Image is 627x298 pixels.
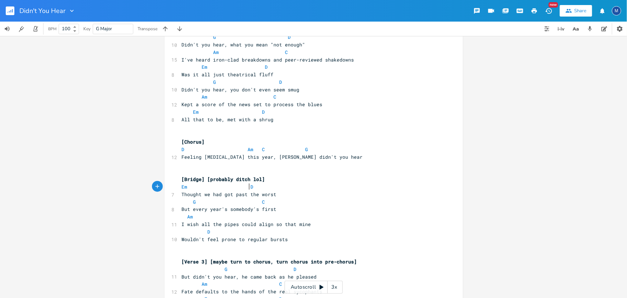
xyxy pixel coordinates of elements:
span: I've heard iron-clad breakdowns and peer-reviewed shakedowns [182,57,354,63]
span: Em [193,109,199,115]
span: C [274,94,277,100]
span: D [265,64,268,70]
div: Transpose [138,27,157,31]
span: [Verse 3] [maybe turn to chorus, turn chorus into pre-chorus] [182,258,357,265]
span: Em [182,184,188,190]
span: D [280,79,282,85]
button: New [541,4,556,17]
span: Didn't you hear, what you mean "not enough" [182,41,305,48]
div: Key [83,27,91,31]
div: BPM [48,27,56,31]
span: Feeling [MEDICAL_DATA] this year, [PERSON_NAME] didn't you hear [182,154,363,160]
span: Thought we had got past the worst [182,191,277,198]
span: Was it all just theatrical fluff [182,71,274,78]
span: C [262,146,265,153]
div: 3x [328,281,341,294]
span: Didn't you hear, you don't even seem smug [182,86,300,93]
span: Am [213,49,219,55]
button: Share [560,5,592,17]
span: But every year's somebody's first [182,206,277,212]
span: D [294,266,297,272]
span: All that to be, met with a shrug [182,116,274,123]
span: G [193,199,196,205]
span: G Major [96,26,112,32]
span: D [182,146,185,153]
span: C [280,281,282,287]
span: G [213,79,216,85]
span: Am [202,281,208,287]
span: [Chorus] [182,139,205,145]
span: [Bridge] [probably ditch lol] [182,176,265,182]
span: C [262,199,265,205]
span: I wish all the pipes could align so that mine [182,221,311,227]
span: C [285,49,288,55]
div: Autoscroll [285,281,343,294]
span: G [213,34,216,40]
span: D [251,184,254,190]
span: Em [202,64,208,70]
span: But didn't you hear, he came back as he pleased [182,274,317,280]
span: Am [248,146,254,153]
button: M [612,3,621,19]
div: Share [574,8,586,14]
span: Didn't You Hear [19,8,65,14]
span: D [262,109,265,115]
span: Fate defaults to the hands of the real sycophants [182,288,323,295]
div: New [549,2,558,8]
span: Am [202,94,208,100]
span: D [208,229,211,235]
span: G [225,266,228,272]
span: Wouldn't feel prone to regular bursts [182,236,288,243]
span: G [305,146,308,153]
span: D [288,34,291,40]
div: Mark Berman [612,6,621,15]
span: Am [188,213,193,220]
span: Kept a score of the news set to process the blues [182,101,323,108]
